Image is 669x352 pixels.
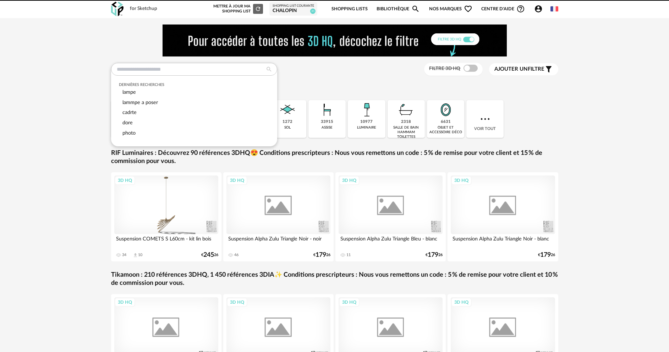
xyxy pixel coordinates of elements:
[494,66,544,73] span: filtre
[479,113,492,125] img: more.7b13dc1.svg
[111,149,558,166] a: RIF Luminaires : Découvrez 90 références 3DHQ😍 Conditions prescripteurs : Nous vous remettons un ...
[441,119,451,125] div: 6631
[451,234,555,248] div: Suspension Alpha Zulu Triangle Noir - blanc
[122,130,136,136] span: photo
[122,100,158,105] span: lammpe a poser
[436,100,455,119] img: Miroir.png
[122,253,126,258] div: 34
[339,234,443,248] div: Suspension Alpha Zulu Triangle Bleu - blanc
[516,5,525,13] span: Help Circle Outline icon
[451,176,472,185] div: 3D HQ
[429,125,462,135] div: objet et accessoire déco
[321,119,333,125] div: 33915
[466,100,504,138] div: Voir tout
[357,125,376,130] div: luminaire
[163,25,507,56] img: FILTRE%20HQ%20NEW_V1%20(4).gif
[227,176,247,185] div: 3D HQ
[284,125,291,130] div: sol
[429,66,460,71] span: Filtre 3D HQ
[464,5,472,13] span: Heart Outline icon
[544,65,553,74] span: Filter icon
[310,9,316,14] span: 31
[534,5,543,13] span: Account Circle icon
[451,298,472,307] div: 3D HQ
[115,176,135,185] div: 3D HQ
[111,271,558,288] a: Tikamoon : 210 références 3DHQ, 1 450 références 3DIA✨ Conditions prescripteurs : Nous vous remet...
[346,253,351,258] div: 11
[360,119,373,125] div: 10977
[534,5,546,13] span: Account Circle icon
[377,1,420,17] a: BibliothèqueMagnify icon
[357,100,376,119] img: Luminaire.png
[538,253,555,258] div: € 26
[335,172,446,261] a: 3D HQ Suspension Alpha Zulu Triangle Bleu - blanc 11 €17926
[428,253,438,258] span: 179
[283,119,292,125] div: 1272
[318,100,337,119] img: Assise.png
[396,100,416,119] img: Salle%20de%20bain.png
[234,253,238,258] div: 46
[429,1,472,17] span: Nos marques
[255,7,261,11] span: Refresh icon
[227,298,247,307] div: 3D HQ
[114,234,219,248] div: Suspension COMETS S L60cm - kit lin bois
[273,4,314,8] div: Shopping List courante
[494,66,528,72] span: Ajouter un
[550,5,558,13] img: fr
[339,298,360,307] div: 3D HQ
[212,4,263,14] div: Mettre à jour ma Shopping List
[273,4,314,14] a: Shopping List courante chalopin 31
[201,253,218,258] div: € 26
[278,100,297,119] img: Sol.png
[322,125,333,130] div: assise
[122,90,136,95] span: lampe
[119,82,269,87] div: Dernières recherches
[138,253,142,258] div: 10
[273,8,314,14] div: chalopin
[313,253,330,258] div: € 26
[426,253,443,258] div: € 26
[111,2,124,16] img: OXP
[401,119,411,125] div: 2318
[481,5,525,13] span: Centre d'aideHelp Circle Outline icon
[489,63,558,75] button: Ajouter unfiltre Filter icon
[411,5,420,13] span: Magnify icon
[390,125,423,139] div: salle de bain hammam toilettes
[130,6,157,12] div: for Sketchup
[316,253,326,258] span: 179
[122,110,137,115] span: cadrte
[122,120,133,125] span: dore
[203,253,214,258] span: 245
[540,253,551,258] span: 179
[331,1,368,17] a: Shopping Lists
[448,172,558,261] a: 3D HQ Suspension Alpha Zulu Triangle Noir - blanc €17926
[339,176,360,185] div: 3D HQ
[111,172,222,261] a: 3D HQ Suspension COMETS S L60cm - kit lin bois 34 Download icon 10 €24526
[115,298,135,307] div: 3D HQ
[226,234,331,248] div: Suspension Alpha Zulu Triangle Noir - noir
[133,253,138,258] span: Download icon
[223,172,334,261] a: 3D HQ Suspension Alpha Zulu Triangle Noir - noir 46 €17926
